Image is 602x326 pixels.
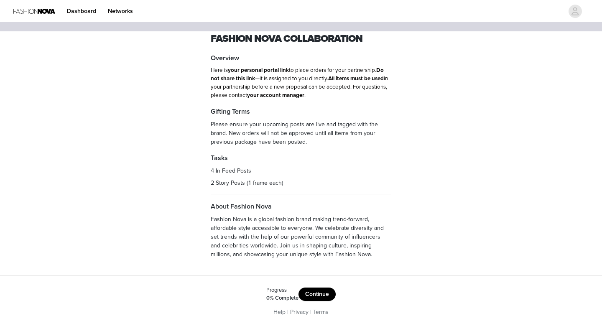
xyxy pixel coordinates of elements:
p: Please ensure your upcoming posts are live and tagged with the brand. New orders will not be appr... [211,120,391,146]
span: | [287,308,288,316]
strong: All items must be used [328,75,384,82]
a: Networks [103,2,138,20]
h4: Gifting Terms [211,107,391,117]
img: Fashion Nova Logo [13,2,55,20]
span: 4 In Feed Posts [211,167,251,174]
p: Fashion Nova is a global fashion brand making trend-forward, affordable style accessible to every... [211,215,391,259]
div: 0% Complete [266,294,298,303]
strong: Do not share this link [211,67,384,82]
button: Continue [298,288,336,301]
h4: Tasks [211,153,391,163]
h4: Overview [211,53,391,63]
span: 2 Story Posts (1 frame each) [211,179,283,186]
h1: Fashion Nova Collaboration [211,31,391,46]
span: | [310,308,311,316]
span: Here is to place orders for your partnership. —it is assigned to you directly. in your partnershi... [211,67,388,99]
a: Dashboard [62,2,101,20]
div: Progress [266,286,298,295]
a: Privacy [290,308,309,316]
div: avatar [571,5,579,18]
strong: your personal portal link [228,67,289,74]
a: Help [273,308,286,316]
h4: About Fashion Nova [211,201,391,211]
a: Terms [313,308,329,316]
strong: your account manager [247,92,304,99]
